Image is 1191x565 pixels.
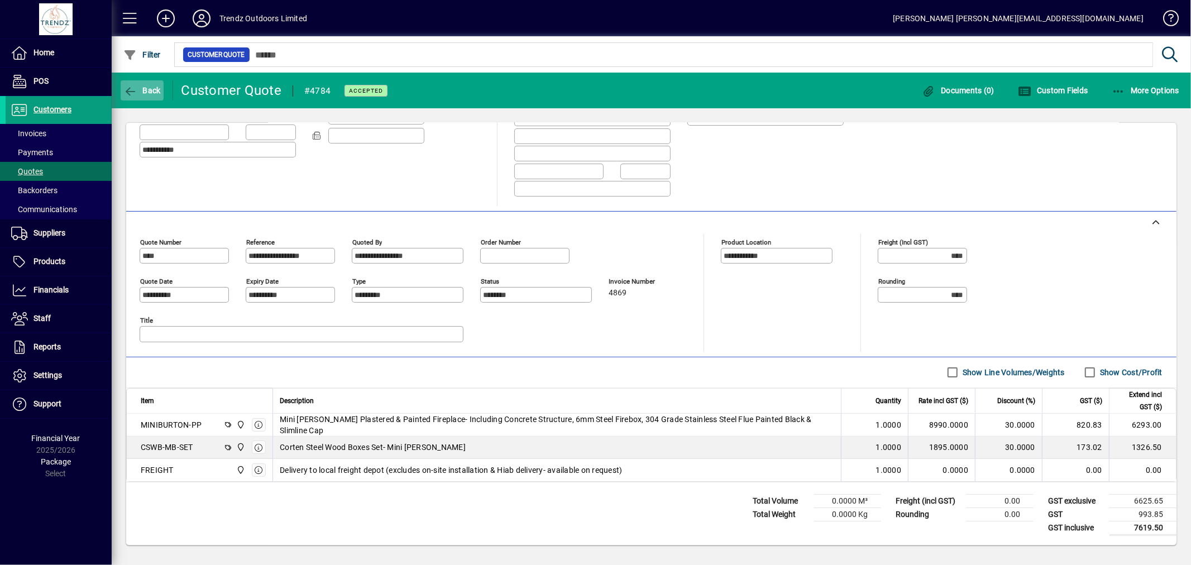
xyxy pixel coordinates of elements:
[747,494,814,507] td: Total Volume
[184,8,219,28] button: Profile
[6,333,112,361] a: Reports
[141,395,154,407] span: Item
[967,507,1034,521] td: 0.00
[481,277,499,285] mat-label: Status
[890,507,967,521] td: Rounding
[814,494,881,507] td: 0.0000 M³
[34,105,71,114] span: Customers
[280,414,834,436] span: Mini [PERSON_NAME] Plastered & Painted Fireplace- Including Concrete Structure, 6mm Steel Firebox...
[919,80,997,100] button: Documents (0)
[876,395,901,407] span: Quantity
[6,143,112,162] a: Payments
[349,87,383,94] span: ACCEPTED
[1042,414,1109,437] td: 820.83
[246,238,275,246] mat-label: Reference
[181,82,282,99] div: Customer Quote
[6,362,112,390] a: Settings
[233,441,246,453] span: New Plymouth
[11,129,46,138] span: Invoices
[1155,2,1177,39] a: Knowledge Base
[140,238,181,246] mat-label: Quote number
[352,238,382,246] mat-label: Quoted by
[609,289,626,298] span: 4869
[304,82,331,100] div: #4784
[121,45,164,65] button: Filter
[32,434,80,443] span: Financial Year
[481,238,521,246] mat-label: Order number
[34,314,51,323] span: Staff
[878,277,905,285] mat-label: Rounding
[893,9,1144,27] div: [PERSON_NAME] [PERSON_NAME][EMAIL_ADDRESS][DOMAIN_NAME]
[1109,521,1176,535] td: 7619.50
[148,8,184,28] button: Add
[915,442,968,453] div: 1895.0000
[1042,494,1109,507] td: GST exclusive
[112,80,173,100] app-page-header-button: Back
[919,395,968,407] span: Rate incl GST ($)
[280,442,466,453] span: Corten Steel Wood Boxes Set- Mini [PERSON_NAME]
[123,86,161,95] span: Back
[121,80,164,100] button: Back
[1042,507,1109,521] td: GST
[280,395,314,407] span: Description
[11,148,53,157] span: Payments
[141,442,193,453] div: CSWB-MB-SET
[246,277,279,285] mat-label: Expiry date
[960,367,1065,378] label: Show Line Volumes/Weights
[975,437,1042,459] td: 30.0000
[915,465,968,476] div: 0.0000
[1098,367,1163,378] label: Show Cost/Profit
[6,181,112,200] a: Backorders
[11,167,43,176] span: Quotes
[1018,86,1088,95] span: Custom Fields
[140,316,153,324] mat-label: Title
[34,228,65,237] span: Suppliers
[609,278,676,285] span: Invoice number
[878,238,928,246] mat-label: Freight (incl GST)
[890,494,967,507] td: Freight (incl GST)
[188,49,245,60] span: Customer Quote
[1116,389,1162,413] span: Extend incl GST ($)
[6,68,112,95] a: POS
[6,248,112,276] a: Products
[219,9,307,27] div: Trendz Outdoors Limited
[1109,494,1176,507] td: 6625.65
[1109,437,1176,459] td: 1326.50
[280,465,622,476] span: Delivery to local freight depot (excludes on-site installation & Hiab delivery- available on requ...
[876,442,902,453] span: 1.0000
[6,200,112,219] a: Communications
[975,459,1042,481] td: 0.0000
[34,257,65,266] span: Products
[721,238,771,246] mat-label: Product location
[6,276,112,304] a: Financials
[140,277,173,285] mat-label: Quote date
[876,465,902,476] span: 1.0000
[1112,86,1180,95] span: More Options
[975,414,1042,437] td: 30.0000
[34,342,61,351] span: Reports
[34,285,69,294] span: Financials
[6,39,112,67] a: Home
[1042,437,1109,459] td: 173.02
[814,507,881,521] td: 0.0000 Kg
[34,371,62,380] span: Settings
[352,277,366,285] mat-label: Type
[1109,459,1176,481] td: 0.00
[41,457,71,466] span: Package
[6,219,112,247] a: Suppliers
[922,86,994,95] span: Documents (0)
[233,419,246,431] span: New Plymouth
[1080,395,1102,407] span: GST ($)
[11,205,77,214] span: Communications
[11,186,58,195] span: Backorders
[1109,80,1183,100] button: More Options
[6,162,112,181] a: Quotes
[123,50,161,59] span: Filter
[233,464,246,476] span: New Plymouth
[997,395,1035,407] span: Discount (%)
[1042,459,1109,481] td: 0.00
[6,390,112,418] a: Support
[6,124,112,143] a: Invoices
[1015,80,1091,100] button: Custom Fields
[747,507,814,521] td: Total Weight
